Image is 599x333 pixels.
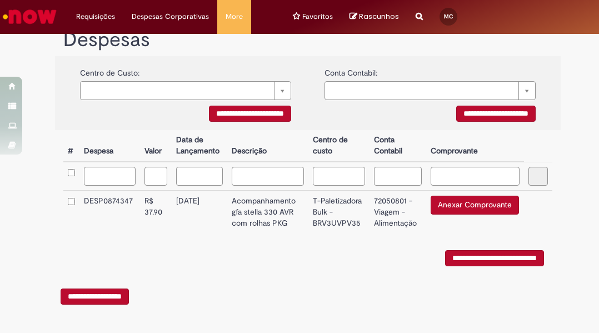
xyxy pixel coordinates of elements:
label: Conta Contabil: [325,62,377,78]
th: Comprovante [426,130,523,162]
span: Rascunhos [359,11,399,22]
th: Data de Lançamento [172,130,227,162]
span: Requisições [76,11,115,22]
h1: Despesas [63,29,552,51]
th: Descrição [227,130,308,162]
a: Limpar campo {0} [325,81,536,100]
th: Centro de custo [308,130,370,162]
button: Anexar Comprovante [431,196,519,215]
td: Anexar Comprovante [426,191,523,233]
td: [DATE] [172,191,227,233]
a: Limpar campo {0} [80,81,291,100]
label: Centro de Custo: [80,62,139,78]
span: More [226,11,243,22]
td: T-Paletizadora Bulk - BRV3UVPV35 [308,191,370,233]
img: ServiceNow [1,6,58,28]
th: # [63,130,79,162]
th: Valor [140,130,172,162]
td: R$ 37.90 [140,191,172,233]
span: Despesas Corporativas [132,11,209,22]
a: No momento, sua lista de rascunhos tem 0 Itens [350,11,399,22]
th: Despesa [79,130,140,162]
span: MC [444,13,453,20]
span: Favoritos [302,11,333,22]
th: Conta Contabil [370,130,426,162]
td: 72050801 - Viagem - Alimentação [370,191,426,233]
td: DESP0874347 [79,191,140,233]
td: Acompanhamento gfa stella 330 AVR com rolhas PKG [227,191,308,233]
